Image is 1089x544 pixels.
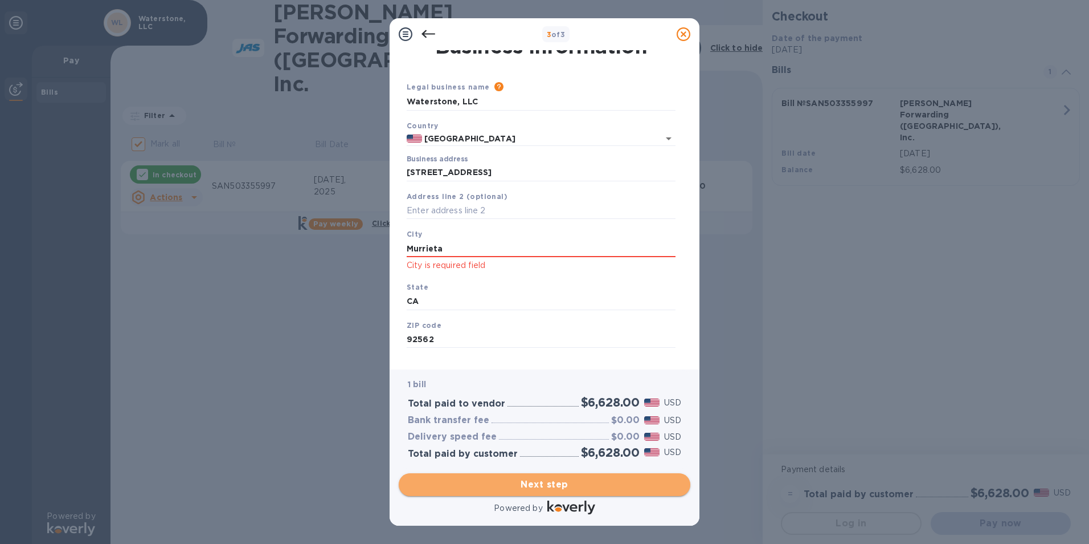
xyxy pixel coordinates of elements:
img: USD [644,433,660,441]
b: Address line 2 (optional) [407,192,507,201]
p: USD [664,397,681,409]
input: Enter address line 2 [407,202,675,220]
p: USD [664,431,681,443]
button: Open [661,131,677,147]
p: City is required field [407,259,675,272]
label: Business address [407,156,468,163]
b: 1 bill [408,380,426,389]
input: Enter legal business name [407,94,675,111]
b: State [407,283,428,291]
b: Legal business name [407,83,490,91]
img: Logo [547,501,595,514]
h2: $6,628.00 [581,445,640,460]
h2: $6,628.00 [581,395,640,409]
input: Enter address [407,164,675,181]
h3: Total paid to vendor [408,399,505,409]
h3: $0.00 [611,432,640,442]
p: USD [664,415,681,427]
b: of 3 [547,30,566,39]
h3: $0.00 [611,415,640,426]
b: City [407,230,423,238]
h3: Total paid by customer [408,449,518,460]
input: Enter ZIP code [407,331,675,348]
p: Powered by [494,502,542,514]
img: USD [644,448,660,456]
img: USD [644,416,660,424]
h3: Bank transfer fee [408,415,489,426]
input: Enter state [407,293,675,310]
b: Country [407,121,439,130]
h1: Business Information [404,34,678,58]
input: Enter city [407,240,675,257]
h3: Delivery speed fee [408,432,497,442]
img: USD [644,399,660,407]
span: Next step [408,478,681,492]
input: Select country [422,132,644,146]
span: 3 [547,30,551,39]
button: Next step [399,473,690,496]
b: ZIP code [407,321,441,330]
img: US [407,135,422,143]
p: USD [664,446,681,458]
